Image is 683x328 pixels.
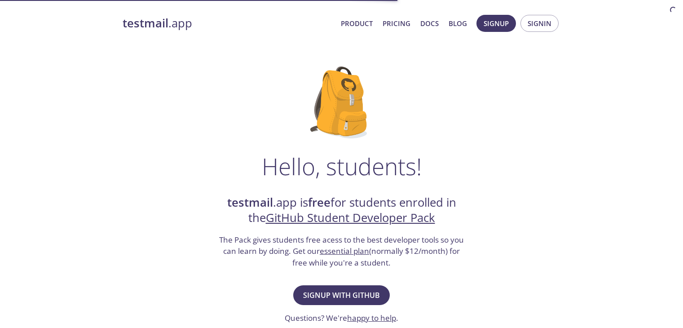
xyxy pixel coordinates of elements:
[347,313,396,323] a: happy to help
[123,16,334,31] a: testmail.app
[227,195,273,210] strong: testmail
[341,18,373,29] a: Product
[476,15,516,32] button: Signup
[449,18,467,29] a: Blog
[266,210,435,226] a: GitHub Student Developer Pack
[308,195,330,210] strong: free
[218,234,465,269] h3: The Pack gives students free acess to the best developer tools so you can learn by doing. Get our...
[528,18,551,29] span: Signin
[285,312,398,324] h3: Questions? We're .
[218,195,465,226] h2: .app is for students enrolled in the
[520,15,559,32] button: Signin
[420,18,439,29] a: Docs
[293,285,390,305] button: Signup with GitHub
[303,289,380,301] span: Signup with GitHub
[123,15,168,31] strong: testmail
[310,66,373,138] img: github-student-backpack.png
[262,153,422,180] h1: Hello, students!
[320,246,369,256] a: essential plan
[383,18,410,29] a: Pricing
[484,18,509,29] span: Signup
